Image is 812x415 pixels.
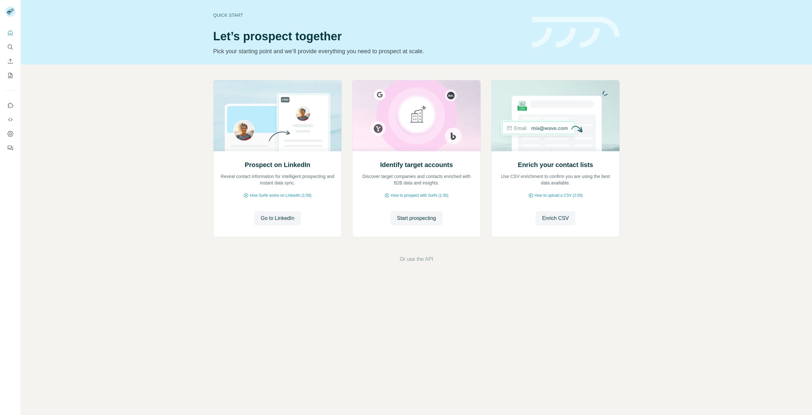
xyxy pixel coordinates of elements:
span: How to prospect with Surfe (1:30) [391,193,448,198]
h2: Enrich your contact lists [518,160,593,169]
button: Or use the API [400,255,433,263]
button: My lists [5,70,15,81]
button: Use Surfe on LinkedIn [5,100,15,111]
p: Pick your starting point and we’ll provide everything you need to prospect at scale. [213,47,524,56]
img: banner [532,17,620,48]
img: Prospect on LinkedIn [213,80,342,151]
span: Enrich CSV [542,214,569,222]
button: Search [5,41,15,53]
p: Use CSV enrichment to confirm you are using the best data available. [498,173,613,186]
button: Dashboard [5,128,15,140]
button: Use Surfe API [5,114,15,125]
span: Start prospecting [397,214,436,222]
h2: Prospect on LinkedIn [245,160,310,169]
span: How Surfe works on LinkedIn (1:58) [250,193,312,198]
img: Enrich your contact lists [491,80,620,151]
span: Go to LinkedIn [261,214,294,222]
button: Feedback [5,142,15,154]
button: Quick start [5,27,15,39]
h2: Identify target accounts [380,160,453,169]
button: Enrich CSV [5,55,15,67]
p: Reveal contact information for intelligent prospecting and instant data sync. [220,173,335,186]
img: Identify target accounts [352,80,481,151]
button: Start prospecting [391,211,442,225]
p: Discover target companies and contacts enriched with B2B data and insights. [359,173,474,186]
span: How to upload a CSV (2:59) [535,193,583,198]
button: Go to LinkedIn [254,211,301,225]
button: Enrich CSV [536,211,575,225]
div: Quick start [213,12,524,18]
h1: Let’s prospect together [213,30,524,43]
